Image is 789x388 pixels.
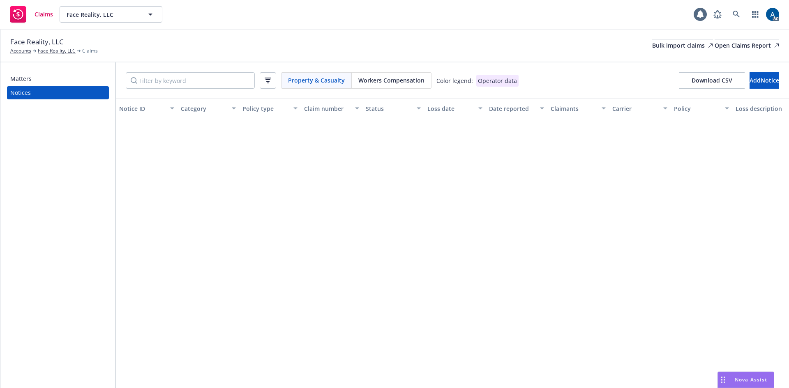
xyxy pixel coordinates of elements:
div: Policy [674,104,720,113]
button: Face Reality, LLC [60,6,162,23]
a: Search [728,6,745,23]
button: Category [178,99,239,118]
div: Policy type [242,104,288,113]
div: Loss date [427,104,473,113]
div: Category [181,104,227,113]
a: Notices [7,86,109,99]
span: Claims [35,11,53,18]
button: Loss date [424,99,486,118]
img: photo [766,8,779,21]
a: Face Reality, LLC [38,47,76,55]
button: Claim number [301,99,362,118]
a: Bulk import claims [652,39,713,52]
div: Claim number [304,104,350,113]
span: Nova Assist [735,376,767,383]
div: Color legend: [436,76,473,85]
button: Date reported [486,99,547,118]
span: Workers Compensation [358,76,424,85]
div: Notices [10,86,31,99]
input: Filter by keyword [126,72,255,89]
button: Policy type [239,99,301,118]
div: Operator data [476,75,519,87]
span: Add Notice [750,76,779,84]
a: Accounts [10,47,31,55]
span: Download CSV [692,76,732,84]
button: AddNotice [750,72,779,89]
span: Face Reality, LLC [67,10,138,19]
div: Claimants [551,104,597,113]
button: Carrier [609,99,671,118]
div: Carrier [612,104,658,113]
button: Status [362,99,424,118]
button: Notice ID [116,99,178,118]
button: Claimants [547,99,609,118]
a: Open Claims Report [715,39,779,52]
span: Claims [82,47,98,55]
div: Drag to move [718,372,728,388]
div: Matters [10,72,32,85]
a: Matters [7,72,109,85]
a: Report a Bug [709,6,726,23]
div: Notice ID [119,104,165,113]
button: Nova Assist [717,372,774,388]
div: Status [366,104,412,113]
span: Face Reality, LLC [10,37,64,47]
div: Date reported [489,104,535,113]
span: Property & Casualty [288,76,345,85]
button: Policy [671,99,732,118]
button: Download CSV [679,72,745,89]
a: Switch app [747,6,764,23]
